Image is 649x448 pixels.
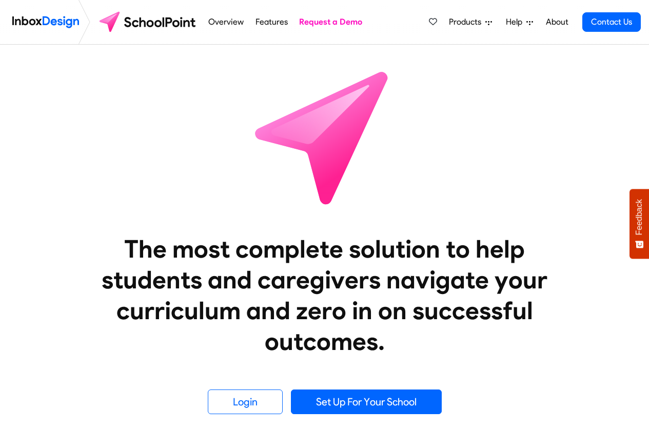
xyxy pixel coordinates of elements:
[81,233,568,357] heading: The most complete solution to help students and caregivers navigate your curriculum and zero in o...
[449,16,485,28] span: Products
[208,389,283,414] a: Login
[297,12,365,32] a: Request a Demo
[630,189,649,259] button: Feedback - Show survey
[635,199,644,235] span: Feedback
[206,12,247,32] a: Overview
[252,12,290,32] a: Features
[506,16,526,28] span: Help
[94,10,203,34] img: schoolpoint logo
[502,12,537,32] a: Help
[291,389,442,414] a: Set Up For Your School
[445,12,496,32] a: Products
[232,45,417,229] img: icon_schoolpoint.svg
[582,12,641,32] a: Contact Us
[543,12,571,32] a: About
